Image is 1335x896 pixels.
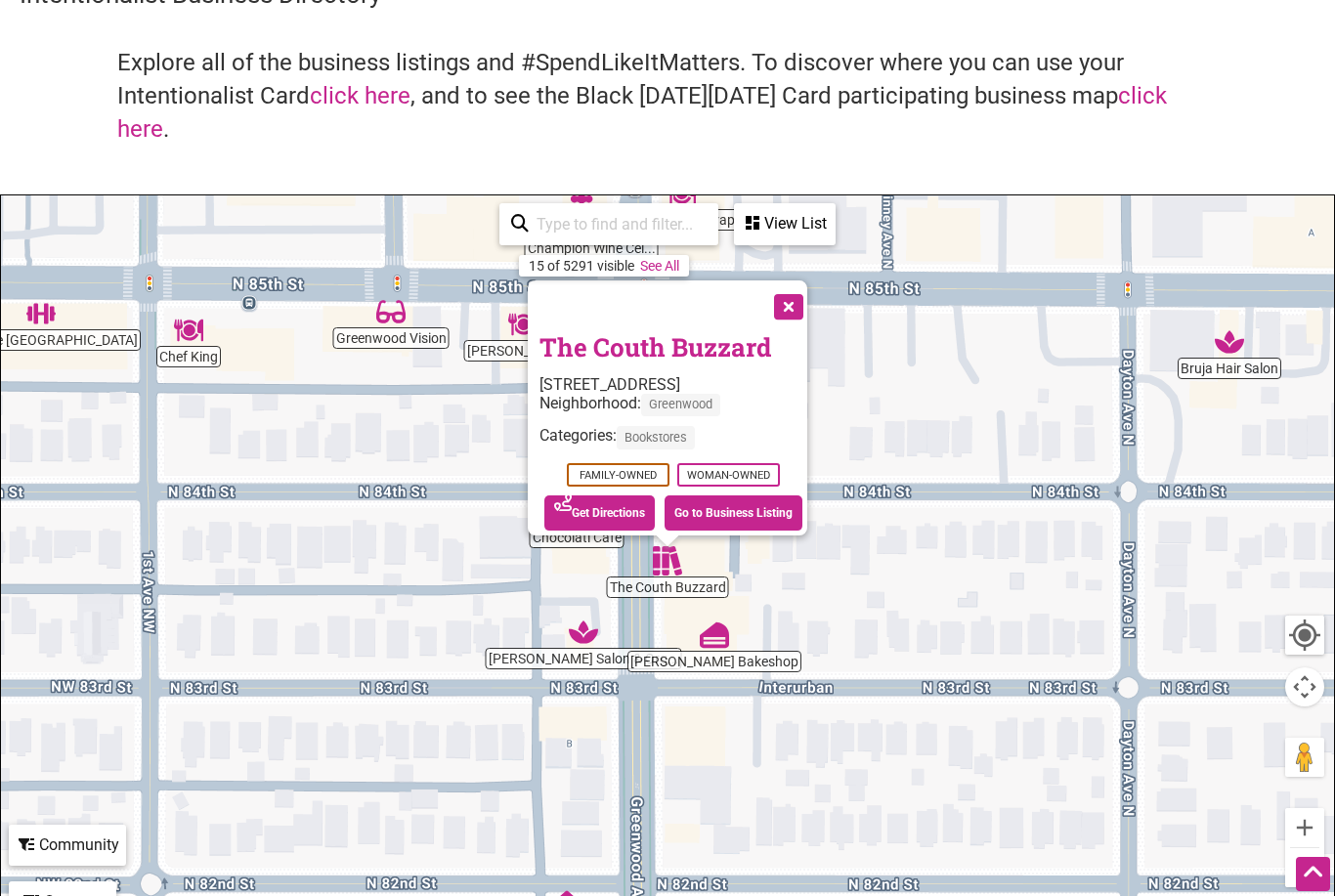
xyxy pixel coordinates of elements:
button: Drag Pegman onto the map to open Street View [1285,738,1324,777]
div: See a list of the visible businesses [734,203,836,245]
a: click here [310,82,410,109]
a: Go to Business Listing [665,495,802,531]
a: click here [117,82,1167,143]
div: Bruja Hair Salon [1207,320,1252,364]
div: Gordito's [500,302,545,347]
div: The Couth Buzzard [645,538,690,583]
button: Your Location [1285,616,1324,655]
a: See All [640,258,679,274]
input: Type to find and filter... [529,205,707,243]
div: 15 of 5291 visible [529,258,634,274]
div: Coyle's Bakeshop [692,613,737,658]
button: Zoom in [1285,808,1324,847]
button: Map camera controls [1285,667,1324,706]
div: Scroll Back to Top [1296,857,1330,891]
div: Greenwood Vision [368,289,413,334]
div: Filter by Community [9,825,126,866]
div: City Cycle Seattle [19,291,64,336]
span: Bookstores [617,426,695,448]
span: Woman-Owned [677,463,780,487]
a: The Couth Buzzard [539,330,771,363]
button: Zoom out [1285,848,1324,887]
a: Get Directions [544,495,655,531]
span: Greenwood [641,394,720,416]
div: Categories: [539,426,807,458]
div: Type to search and filter [499,203,718,245]
span: Family-Owned [567,463,669,487]
div: Hazel Salon & Organics [561,610,606,655]
div: Neighborhood: [539,394,807,426]
button: Close [762,280,811,329]
div: Chef King [166,308,211,353]
div: View List [736,205,834,242]
h4: Explore all of the business listings and #SpendLikeItMatters. To discover where you can use your ... [117,47,1218,146]
div: Community [11,827,124,864]
div: [STREET_ADDRESS] [539,375,807,394]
